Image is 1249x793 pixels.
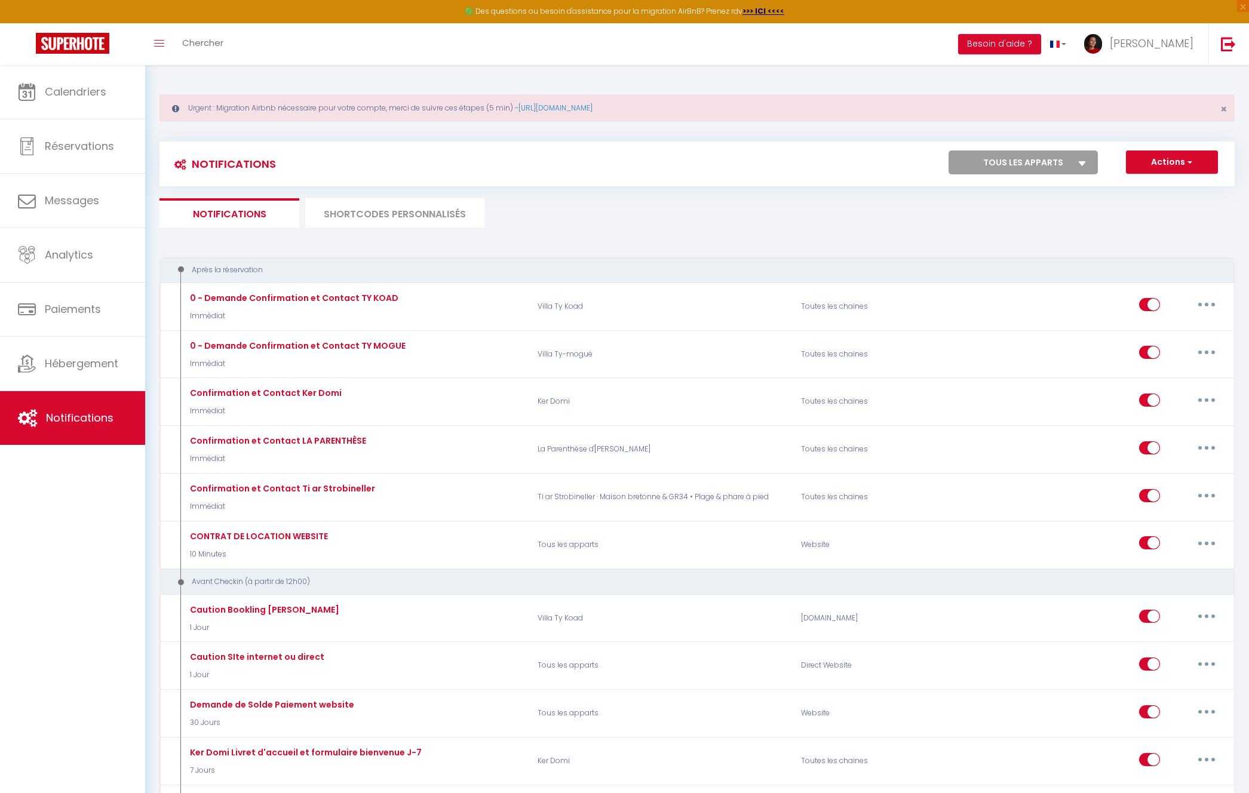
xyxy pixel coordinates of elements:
div: Toutes les chaines [793,480,968,515]
div: Caution SIte internet ou direct [187,650,324,663]
div: Website [793,527,968,562]
button: Actions [1126,150,1218,174]
img: Super Booking [36,33,109,54]
div: Toutes les chaines [793,289,968,324]
div: Confirmation et Contact Ti ar Strobineller [187,482,375,495]
span: Paiements [45,302,101,316]
div: [DOMAIN_NAME] [793,601,968,635]
a: [URL][DOMAIN_NAME] [518,103,593,113]
img: ... [1084,34,1102,54]
p: La Parenthèse d'[PERSON_NAME] [530,432,793,467]
span: Analytics [45,247,93,262]
p: Immédiat [187,405,342,417]
p: Tous les apparts [530,696,793,731]
span: Calendriers [45,84,106,99]
div: Website [793,696,968,731]
span: × [1220,102,1227,116]
p: 1 Jour [187,622,339,634]
p: Tous les apparts [530,527,793,562]
a: ... [PERSON_NAME] [1075,23,1208,65]
p: Ker Domi [530,744,793,779]
p: Immédiat [187,358,406,370]
img: logout [1221,36,1236,51]
div: 0 - Demande Confirmation et Contact TY KOAD [187,291,398,305]
div: Toutes les chaines [793,432,968,467]
div: Confirmation et Contact LA PARENTHÈSE [187,434,366,447]
a: >>> ICI <<<< [742,6,784,16]
li: SHORTCODES PERSONNALISÉS [305,198,484,228]
p: 7 Jours [187,765,422,776]
p: 30 Jours [187,717,354,729]
span: Notifications [46,410,113,425]
p: Villa Ty Koad [530,289,793,324]
div: Après la réservation [171,265,1203,276]
button: Besoin d'aide ? [958,34,1041,54]
p: Immédiat [187,453,366,465]
div: Confirmation et Contact Ker Domi [187,386,342,399]
p: Immédiat [187,501,375,512]
p: 10 Minutes [187,549,328,560]
a: Chercher [173,23,232,65]
div: 0 - Demande Confirmation et Contact TY MOGUE [187,339,406,352]
p: Ti ar Strobineller · Maison bretonne & GR34 • Plage & phare à pied [530,480,793,515]
div: Toutes les chaines [793,744,968,779]
div: Caution Bookling [PERSON_NAME] [187,603,339,616]
p: Villa Ty-mogué [530,337,793,371]
p: Villa Ty Koad [530,601,793,635]
div: Avant Checkin (à partir de 12h00) [171,576,1203,588]
div: CONTRAT DE LOCATION WEBSITE [187,530,328,543]
p: Immédiat [187,311,398,322]
div: Ker Domi Livret d'accueil et formulaire bienvenue J-7 [187,746,422,759]
div: Toutes les chaines [793,337,968,371]
div: Urgent : Migration Airbnb nécessaire pour votre compte, merci de suivre ces étapes (5 min) - [159,94,1235,122]
button: Close [1220,104,1227,115]
span: [PERSON_NAME] [1110,36,1193,51]
div: Direct Website [793,648,968,683]
div: Toutes les chaines [793,385,968,419]
div: Demande de Solde Paiement website [187,698,354,711]
p: Ker Domi [530,385,793,419]
p: Tous les apparts [530,648,793,683]
span: Réservations [45,139,114,153]
p: 1 Jour [187,669,324,681]
span: Chercher [182,36,223,49]
span: Hébergement [45,356,118,371]
h3: Notifications [168,150,276,177]
li: Notifications [159,198,299,228]
span: Messages [45,193,99,208]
